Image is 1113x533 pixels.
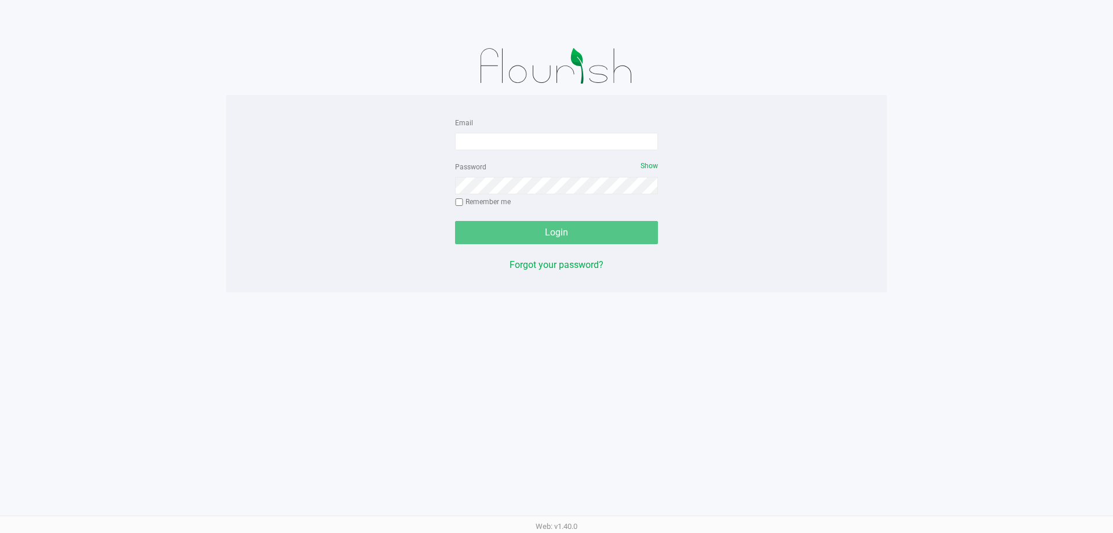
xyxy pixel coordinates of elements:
label: Email [455,118,473,128]
label: Password [455,162,486,172]
button: Forgot your password? [510,258,603,272]
label: Remember me [455,197,511,207]
span: Web: v1.40.0 [536,522,577,531]
span: Show [641,162,658,170]
input: Remember me [455,198,463,206]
